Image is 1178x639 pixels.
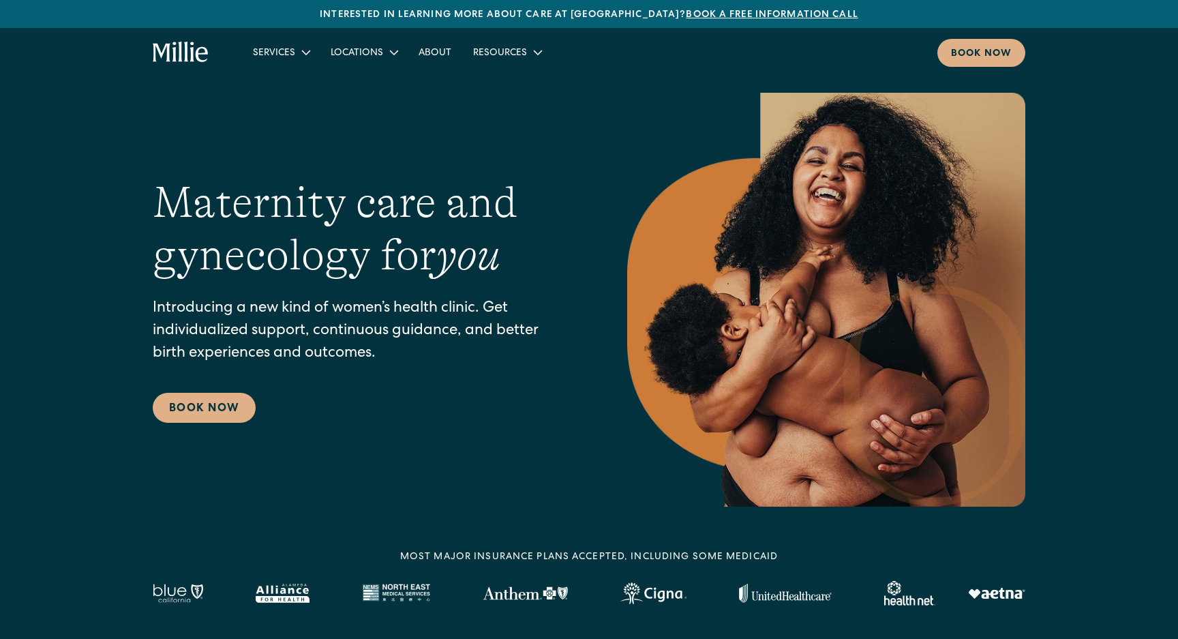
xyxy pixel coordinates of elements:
div: Resources [473,46,527,61]
img: United Healthcare logo [739,584,832,603]
img: Cigna logo [620,582,686,604]
p: Introducing a new kind of women’s health clinic. Get individualized support, continuous guidance,... [153,298,573,366]
img: Alameda Alliance logo [256,584,309,603]
img: Blue California logo [153,584,203,603]
div: Locations [320,41,408,63]
img: North East Medical Services logo [362,584,430,603]
div: Services [242,41,320,63]
a: About [408,41,462,63]
a: Book now [937,39,1025,67]
div: Resources [462,41,552,63]
a: Book Now [153,393,256,423]
a: Book a free information call [686,10,858,20]
div: Services [253,46,295,61]
div: Book now [951,47,1012,61]
h1: Maternity care and gynecology for [153,177,573,282]
img: Aetna logo [968,588,1025,599]
img: Smiling mother with her baby in arms, celebrating body positivity and the nurturing bond of postp... [627,93,1025,507]
img: Healthnet logo [884,581,935,606]
em: you [436,231,500,280]
div: Locations [331,46,383,61]
div: MOST MAJOR INSURANCE PLANS ACCEPTED, INCLUDING some MEDICAID [400,550,778,565]
a: home [153,42,209,63]
img: Anthem Logo [483,586,568,600]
